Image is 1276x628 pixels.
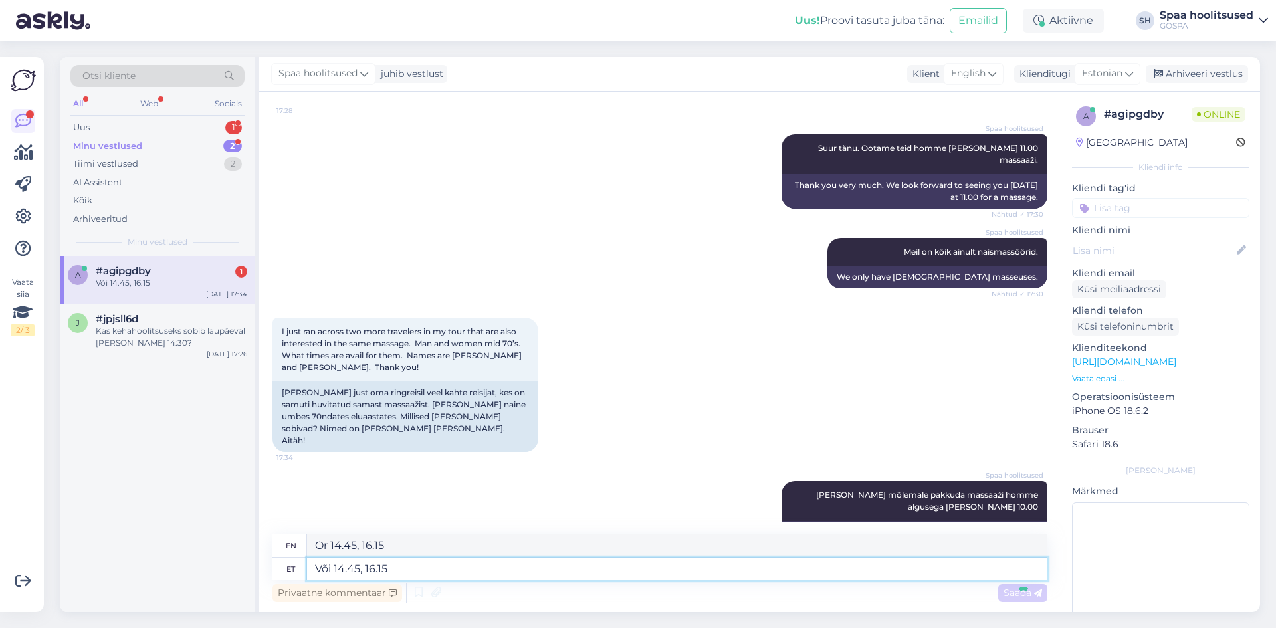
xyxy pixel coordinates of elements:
[1072,198,1249,218] input: Lisa tag
[138,95,161,112] div: Web
[76,318,80,328] span: j
[1072,341,1249,355] p: Klienditeekond
[235,266,247,278] div: 1
[986,124,1043,134] span: Spaa hoolitsused
[73,213,128,226] div: Arhiveeritud
[82,69,136,83] span: Otsi kliente
[96,277,247,289] div: Või 14.45, 16.15
[1072,484,1249,498] p: Märkmed
[1160,21,1253,31] div: GOSPA
[1072,356,1176,367] a: [URL][DOMAIN_NAME]
[73,140,142,153] div: Minu vestlused
[75,270,81,280] span: a
[128,236,187,248] span: Minu vestlused
[206,289,247,299] div: [DATE] 17:34
[73,157,138,171] div: Tiimi vestlused
[224,157,242,171] div: 2
[1072,465,1249,476] div: [PERSON_NAME]
[276,453,326,463] span: 17:34
[1072,223,1249,237] p: Kliendi nimi
[212,95,245,112] div: Socials
[1072,437,1249,451] p: Safari 18.6
[1072,161,1249,173] div: Kliendi info
[1014,67,1071,81] div: Klienditugi
[1072,373,1249,385] p: Vaata edasi ...
[782,174,1047,209] div: Thank you very much. We look forward to seeing you [DATE] at 11.00 for a massage.
[1160,10,1253,21] div: Spaa hoolitsused
[11,276,35,336] div: Vaata siia
[1146,65,1248,83] div: Arhiveeri vestlus
[795,14,820,27] b: Uus!
[1023,9,1104,33] div: Aktiivne
[1076,136,1188,150] div: [GEOGRAPHIC_DATA]
[1072,318,1179,336] div: Küsi telefoninumbrit
[986,227,1043,237] span: Spaa hoolitsused
[1072,390,1249,404] p: Operatsioonisüsteem
[818,143,1040,165] span: Suur tänu. Ootame teid homme [PERSON_NAME] 11.00 massaaži.
[73,121,90,134] div: Uus
[1072,404,1249,418] p: iPhone OS 18.6.2
[282,326,524,372] span: I just ran across two more travelers in my tour that are also interested in the same massage. Man...
[1192,107,1245,122] span: Online
[950,8,1007,33] button: Emailid
[1073,243,1234,258] input: Lisa nimi
[11,68,36,93] img: Askly Logo
[1136,11,1154,30] div: SH
[992,289,1043,299] span: Nähtud ✓ 17:30
[1072,280,1166,298] div: Küsi meiliaadressi
[827,266,1047,288] div: We only have [DEMOGRAPHIC_DATA] masseuses.
[1072,181,1249,195] p: Kliendi tag'id
[1160,10,1268,31] a: Spaa hoolitsusedGOSPA
[1082,66,1122,81] span: Estonian
[73,194,92,207] div: Kõik
[223,140,242,153] div: 2
[907,67,940,81] div: Klient
[992,209,1043,219] span: Nähtud ✓ 17:30
[276,106,326,116] span: 17:28
[1072,304,1249,318] p: Kliendi telefon
[96,265,151,277] span: #agipgdby
[795,13,944,29] div: Proovi tasuta juba täna:
[96,325,247,349] div: Kas kehahoolitsuseks sobib laupäeval [PERSON_NAME] 14:30?
[225,121,242,134] div: 1
[816,490,1040,512] span: [PERSON_NAME] mõlemale pakkuda massaaži homme algusega [PERSON_NAME] 10.00
[272,381,538,452] div: [PERSON_NAME] just oma ringreisil veel kahte reisijat, kes on samuti huvitatud samast massaažist....
[782,521,1047,544] div: We can offer them both a massage [DATE] starting at 10.00
[951,66,986,81] span: English
[375,67,443,81] div: juhib vestlust
[904,247,1038,257] span: Meil on kõik ainult naismassöörid.
[1072,423,1249,437] p: Brauser
[11,324,35,336] div: 2 / 3
[96,313,138,325] span: #jpjsll6d
[1072,266,1249,280] p: Kliendi email
[986,471,1043,480] span: Spaa hoolitsused
[207,349,247,359] div: [DATE] 17:26
[1083,111,1089,121] span: a
[278,66,358,81] span: Spaa hoolitsused
[70,95,86,112] div: All
[1104,106,1192,122] div: # agipgdby
[73,176,122,189] div: AI Assistent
